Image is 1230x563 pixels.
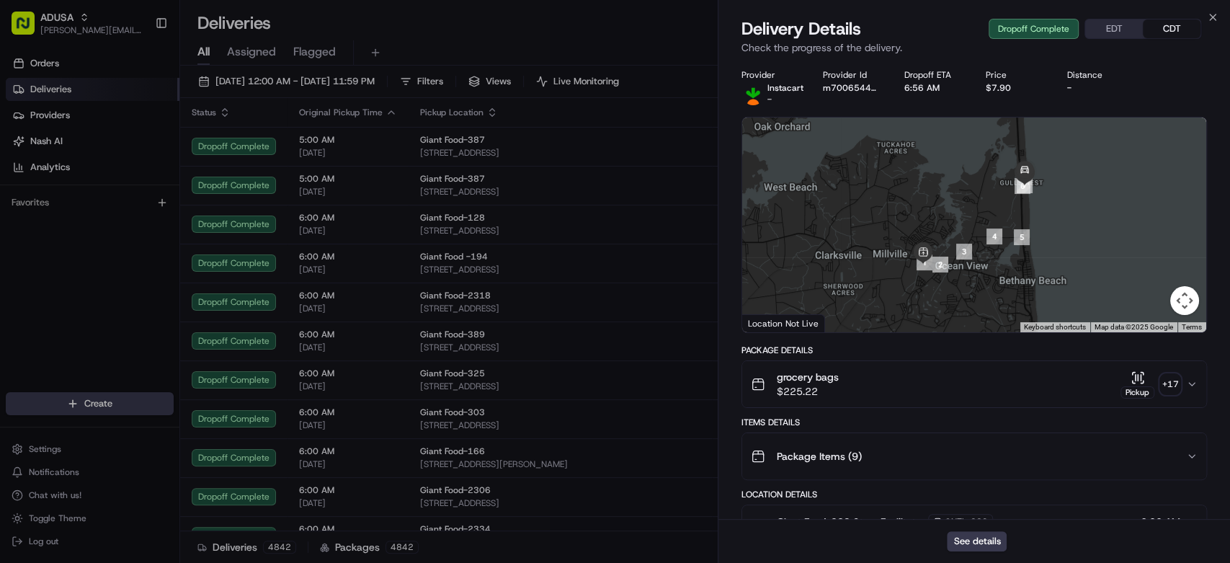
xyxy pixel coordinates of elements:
[904,82,963,94] div: 6:56 AM
[143,244,174,255] span: Pylon
[1067,69,1126,81] div: Distance
[981,223,1008,250] div: 4
[945,516,988,528] span: GNTL-389
[741,69,800,81] div: Provider
[1120,386,1154,399] div: Pickup
[950,238,978,265] div: 3
[1085,19,1143,38] button: EDT
[767,82,803,94] span: Instacart
[742,361,1206,407] button: grocery bags$225.22Pickup+17
[245,142,262,159] button: Start new chat
[904,69,963,81] div: Dropoff ETA
[777,370,839,384] span: grocery bags
[14,14,43,43] img: Nash
[823,69,881,81] div: Provider Id
[1170,286,1199,315] button: Map camera controls
[741,345,1207,356] div: Package Details
[49,138,236,152] div: Start new chat
[746,314,793,332] img: Google
[742,314,825,332] div: Location Not Live
[1120,371,1154,399] button: Pickup
[777,384,839,399] span: $225.22
[9,203,116,229] a: 📗Knowledge Base
[14,138,40,164] img: 1736555255976-a54dd68f-1ca7-489b-9aae-adbdc363a1c4
[14,210,26,222] div: 📗
[741,489,1207,500] div: Location Details
[777,515,925,529] span: Giant Food-389 Store Facilitator
[1143,19,1200,38] button: CDT
[741,82,765,105] img: profile_instacart_ahold_partner.png
[116,203,237,229] a: 💻API Documentation
[37,93,238,108] input: Clear
[742,433,1206,479] button: Package Items (9)
[986,82,1044,94] div: $7.90
[49,152,182,164] div: We're available if you need us!
[741,40,1207,55] p: Check the progress of the delivery.
[767,94,772,105] span: -
[1067,82,1126,94] div: -
[742,505,1206,553] button: Giant Food-389 Store FacilitatorGNTL-3896:00 AM
[1160,374,1180,394] div: + 17
[741,17,861,40] span: Delivery Details
[746,314,793,332] a: Open this area in Google Maps (opens a new window)
[1120,371,1180,399] button: Pickup+17
[29,209,110,223] span: Knowledge Base
[986,69,1044,81] div: Price
[1008,223,1035,251] div: 5
[947,531,1007,551] button: See details
[1024,322,1086,332] button: Keyboard shortcuts
[1141,515,1180,529] span: 6:00 AM
[136,209,231,223] span: API Documentation
[14,58,262,81] p: Welcome 👋
[1182,323,1202,331] a: Terms (opens in new tab)
[823,82,881,94] button: m700654433
[927,251,954,278] div: 2
[741,417,1207,428] div: Items Details
[777,449,862,464] span: Package Items ( 9 )
[102,244,174,255] a: Powered byPylon
[122,210,133,222] div: 💻
[1095,323,1173,331] span: Map data ©2025 Google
